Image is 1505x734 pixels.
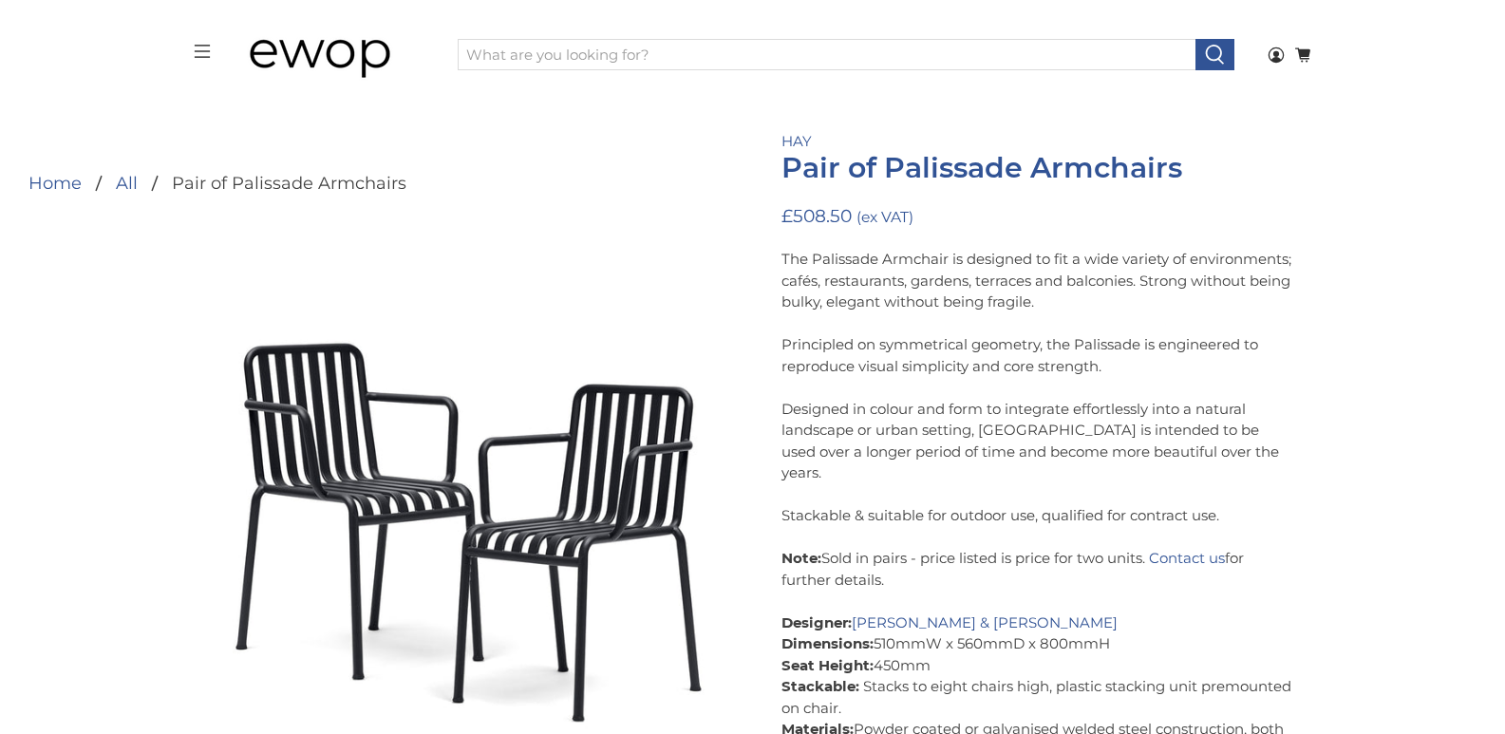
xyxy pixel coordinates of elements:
[1149,549,1225,567] a: Contact us
[781,634,874,652] strong: Dimensions:
[781,132,812,150] a: HAY
[781,656,874,674] strong: Seat Height:
[781,613,852,631] strong: Designer:
[458,39,1196,71] input: What are you looking for?
[116,175,138,192] a: All
[781,152,1294,184] h1: Pair of Palissade Armchairs
[28,175,406,192] nav: breadcrumbs
[781,549,821,567] strong: Note:
[781,205,852,227] span: £508.50
[781,549,1244,589] span: for further details.
[781,677,859,695] strong: Stackable:
[781,677,1291,717] span: lastic stacking unit premounted on chair.
[856,208,913,226] small: (ex VAT)
[863,677,1065,695] span: Stacks to eight chairs high, p
[138,175,406,192] li: Pair of Palissade Armchairs
[28,175,82,192] a: Home
[852,613,1118,631] a: [PERSON_NAME] & [PERSON_NAME]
